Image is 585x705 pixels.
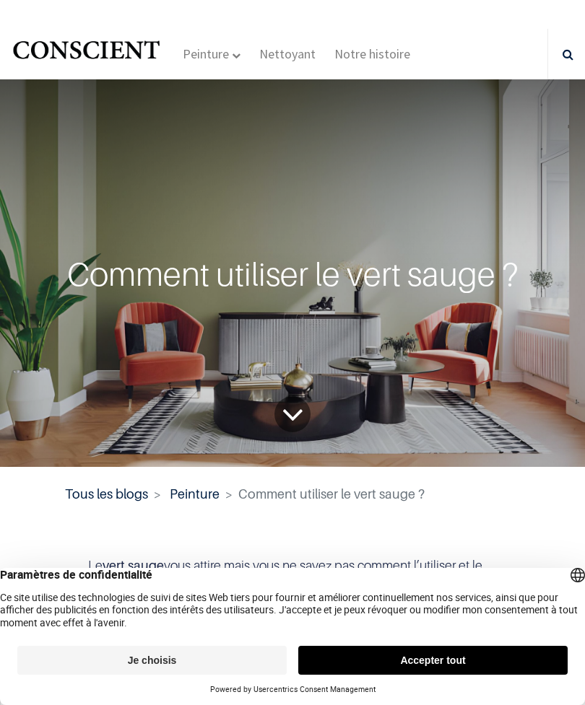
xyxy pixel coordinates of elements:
[11,35,162,74] img: Conscient
[183,45,229,62] span: Peinture
[103,558,164,573] b: vert sauge
[11,35,162,74] a: Logo of Conscient
[238,486,425,502] span: Comment utiliser le vert sauge ?
[274,396,311,432] a: To blog content
[334,45,410,62] span: Notre histoire
[65,486,148,502] a: Tous les blogs
[170,486,220,502] a: Peinture
[259,45,316,62] span: Nettoyant
[88,558,487,634] span: Le vous attire mais vous ne savez pas comment l’utiliser et le mettre en valeur chez vous ? Vous ...
[40,249,545,298] div: Comment utiliser le vert sauge ?
[282,385,304,445] i: To blog content
[177,29,246,79] a: Peinture
[65,484,519,504] nav: fil d'Ariane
